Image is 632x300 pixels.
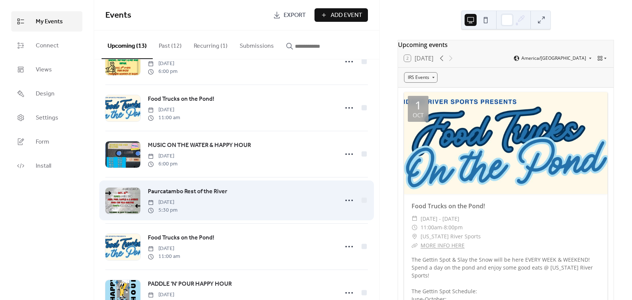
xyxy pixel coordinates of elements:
[314,8,368,22] button: Add Event
[412,223,418,232] div: ​
[148,160,178,168] span: 6:00 pm
[36,89,55,98] span: Design
[11,11,82,32] a: My Events
[36,17,63,26] span: My Events
[284,11,306,20] span: Export
[234,30,280,58] button: Submissions
[148,152,178,160] span: [DATE]
[148,187,227,196] span: Paurcatambo Rest of the River
[148,95,214,104] span: Food Trucks on the Pond!
[412,241,418,250] div: ​
[148,94,214,104] a: Food Trucks on the Pond!
[148,106,180,114] span: [DATE]
[148,233,214,243] a: Food Trucks on the Pond!
[412,214,418,223] div: ​
[36,114,58,123] span: Settings
[148,233,214,242] span: Food Trucks on the Pond!
[36,41,59,50] span: Connect
[148,141,251,150] a: MUSIC ON THE WATER & HAPPY HOUR
[11,59,82,80] a: Views
[36,65,52,74] span: Views
[148,60,178,68] span: [DATE]
[11,35,82,56] a: Connect
[521,56,586,61] span: America/[GEOGRAPHIC_DATA]
[11,83,82,104] a: Design
[148,253,180,261] span: 11:00 am
[36,162,51,171] span: Install
[267,8,311,22] a: Export
[153,30,188,58] button: Past (12)
[148,114,180,122] span: 11:00 am
[148,291,178,299] span: [DATE]
[11,156,82,176] a: Install
[331,11,362,20] span: Add Event
[148,68,178,76] span: 6:00 pm
[188,30,234,58] button: Recurring (1)
[413,112,424,118] div: Oct
[412,232,418,241] div: ​
[444,223,463,232] span: 8:00pm
[148,206,178,214] span: 5:30 pm
[11,108,82,128] a: Settings
[102,30,153,59] button: Upcoming (13)
[442,223,444,232] span: -
[398,40,614,49] div: Upcoming events
[421,223,442,232] span: 11:00am
[148,279,232,289] a: PADDLE 'N' POUR HAPPY HOUR
[148,245,180,253] span: [DATE]
[148,198,178,206] span: [DATE]
[148,187,227,197] a: Paurcatambo Rest of the River
[11,132,82,152] a: Form
[421,242,465,249] a: MORE INFO HERE
[415,100,421,111] div: 1
[421,214,459,223] span: [DATE] - [DATE]
[36,138,49,147] span: Form
[105,7,131,24] span: Events
[412,202,485,210] a: Food Trucks on the Pond!
[421,232,481,241] span: [US_STATE] River Sports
